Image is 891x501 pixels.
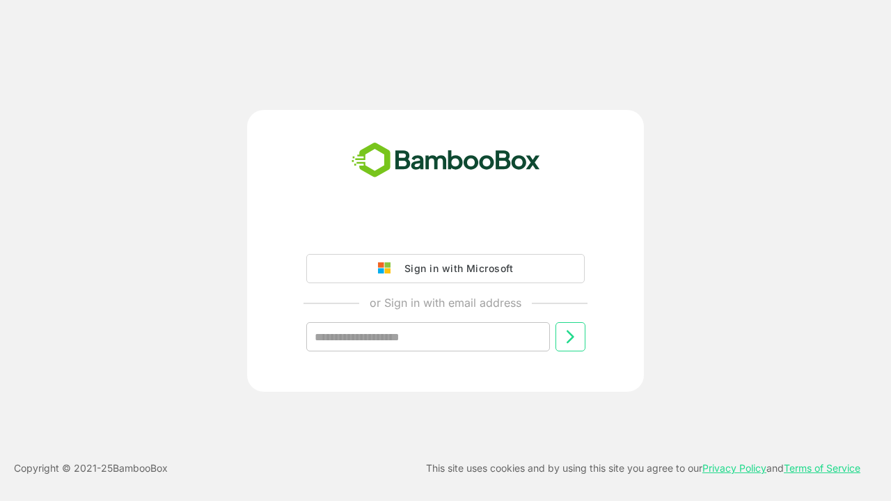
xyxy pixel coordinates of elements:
p: This site uses cookies and by using this site you agree to our and [426,460,860,477]
p: or Sign in with email address [370,294,521,311]
p: Copyright © 2021- 25 BambooBox [14,460,168,477]
iframe: Sign in with Google Button [299,215,592,246]
img: bamboobox [344,138,548,184]
img: google [378,262,397,275]
a: Privacy Policy [702,462,766,474]
a: Terms of Service [784,462,860,474]
div: Sign in with Microsoft [397,260,513,278]
button: Sign in with Microsoft [306,254,585,283]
